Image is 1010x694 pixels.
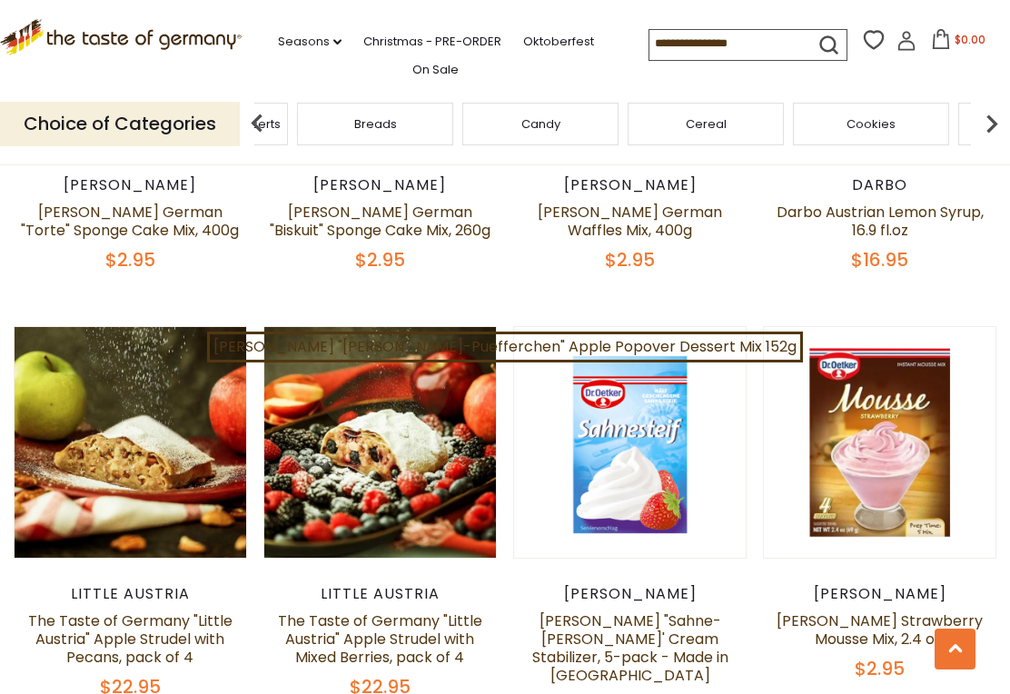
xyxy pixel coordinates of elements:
div: [PERSON_NAME] [513,585,747,603]
img: Dr. Oetker "Sahne-Steif [514,327,746,559]
div: [PERSON_NAME] [513,176,747,194]
a: [PERSON_NAME] Strawberry Mousse Mix, 2.4 oz. [777,610,983,649]
a: The Taste of Germany "Little Austria" Apple Strudel with Mixed Berries, pack of 4 [278,610,482,668]
a: The Taste of Germany "Little Austria" Apple Strudel with Pecans, pack of 4 [28,610,233,668]
img: The Taste of Germany "Little Austria" Apple Strudel with Pecans, pack of 4 [15,327,246,559]
button: $0.00 [920,29,997,56]
a: Darbo Austrian Lemon Syrup, 16.9 fl.oz [777,202,984,241]
a: [PERSON_NAME] German Waffles Mix, 400g [538,202,722,241]
div: [PERSON_NAME] [763,585,996,603]
img: previous arrow [239,105,275,142]
span: $2.95 [105,247,155,273]
span: $16.95 [851,247,908,273]
div: [PERSON_NAME] [14,176,247,194]
a: Cereal [686,117,727,131]
span: $2.95 [605,247,655,273]
div: [PERSON_NAME] [263,176,497,194]
span: $2.95 [355,247,405,273]
a: On Sale [412,60,459,80]
a: Seasons [278,32,342,52]
a: Candy [521,117,560,131]
img: Dr. Oetker Strawberry Mousse Mix, 2.4 oz. [764,327,995,559]
a: [PERSON_NAME] "[PERSON_NAME]-Puefferchen" Apple Popover Dessert Mix 152g [207,332,803,362]
img: next arrow [974,105,1010,142]
div: little austria [263,585,497,603]
a: Oktoberfest [523,32,594,52]
a: Cookies [847,117,896,131]
div: Darbo [763,176,996,194]
div: little austria [14,585,247,603]
span: $2.95 [855,656,905,681]
a: Breads [354,117,397,131]
a: [PERSON_NAME] "Sahne-[PERSON_NAME]' Cream Stabilizer, 5-pack - Made in [GEOGRAPHIC_DATA] [532,610,728,686]
span: $0.00 [955,32,985,47]
a: [PERSON_NAME] German "Torte" Sponge Cake Mix, 400g [21,202,239,241]
img: The Taste of Germany "Little Austria" Apple Strudel with Mixed Berries, pack of 4 [264,327,496,559]
a: Christmas - PRE-ORDER [363,32,501,52]
a: [PERSON_NAME] German "Biskuit" Sponge Cake Mix, 260g [270,202,490,241]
